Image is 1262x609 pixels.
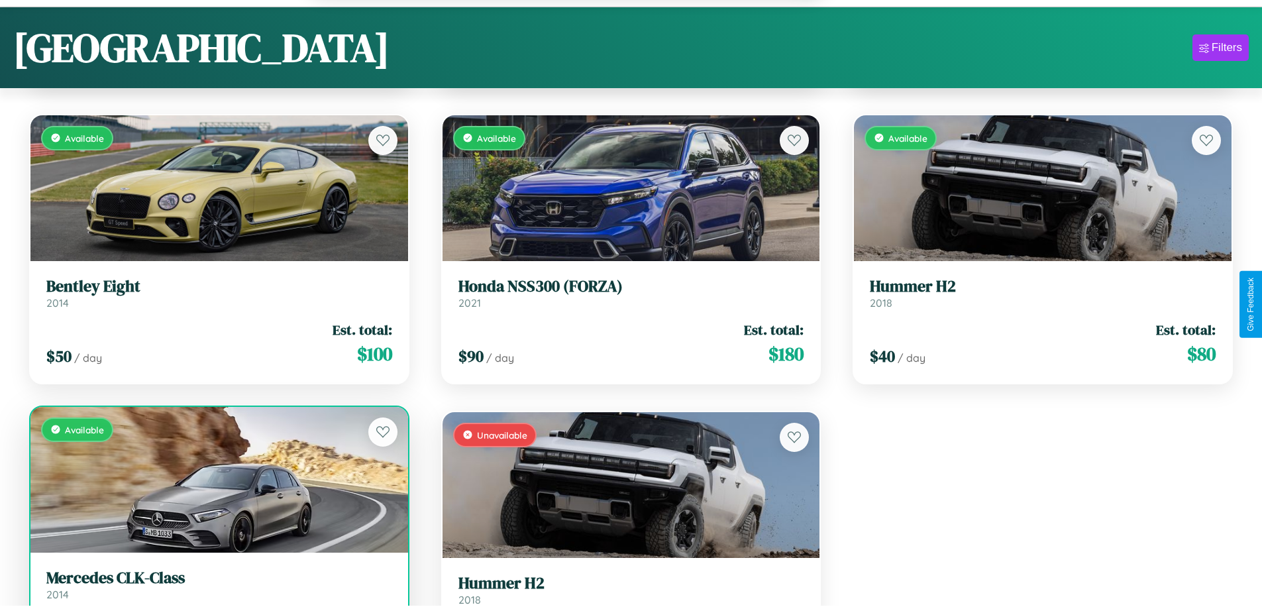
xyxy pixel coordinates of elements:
[13,21,390,75] h1: [GEOGRAPHIC_DATA]
[458,345,484,367] span: $ 90
[458,277,804,296] h3: Honda NSS300 (FORZA)
[46,277,392,309] a: Bentley Eight2014
[357,341,392,367] span: $ 100
[458,574,804,606] a: Hummer H22018
[458,574,804,593] h3: Hummer H2
[768,341,804,367] span: $ 180
[65,133,104,144] span: Available
[333,320,392,339] span: Est. total:
[870,345,895,367] span: $ 40
[888,133,927,144] span: Available
[870,277,1216,296] h3: Hummer H2
[46,345,72,367] span: $ 50
[458,296,481,309] span: 2021
[486,351,514,364] span: / day
[1192,34,1249,61] button: Filters
[46,569,392,601] a: Mercedes CLK-Class2014
[477,133,516,144] span: Available
[74,351,102,364] span: / day
[458,593,481,606] span: 2018
[46,588,69,601] span: 2014
[870,296,892,309] span: 2018
[744,320,804,339] span: Est. total:
[46,277,392,296] h3: Bentley Eight
[46,569,392,588] h3: Mercedes CLK-Class
[1246,278,1255,331] div: Give Feedback
[1187,341,1216,367] span: $ 80
[870,277,1216,309] a: Hummer H22018
[1212,41,1242,54] div: Filters
[477,429,527,441] span: Unavailable
[898,351,925,364] span: / day
[65,424,104,435] span: Available
[1156,320,1216,339] span: Est. total:
[458,277,804,309] a: Honda NSS300 (FORZA)2021
[46,296,69,309] span: 2014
